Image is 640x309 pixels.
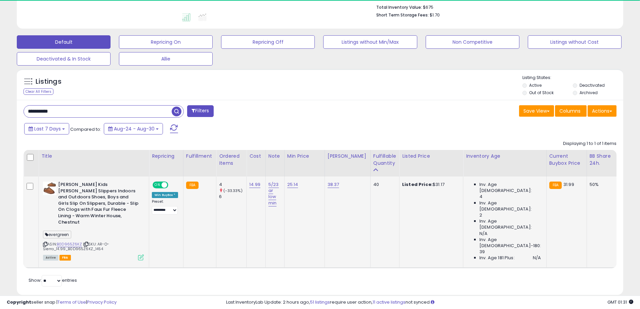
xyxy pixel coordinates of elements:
[114,125,155,132] span: Aug-24 - Aug-30
[519,105,554,117] button: Save View
[58,182,140,227] b: [PERSON_NAME] Kids [PERSON_NAME] Slippers Indoors and Outdoors Shoes, Boys and Girls Slip On Slip...
[479,182,541,194] span: Inv. Age [DEMOGRAPHIC_DATA]:
[104,123,163,134] button: Aug-24 - Aug-30
[187,105,213,117] button: Filters
[528,35,622,49] button: Listings without Cost
[479,237,541,249] span: Inv. Age [DEMOGRAPHIC_DATA]-180:
[17,35,111,49] button: Default
[219,182,246,188] div: 4
[119,35,213,49] button: Repricing On
[287,153,322,160] div: Min Price
[7,299,31,305] strong: Copyright
[87,299,117,305] a: Privacy Policy
[152,192,178,198] div: Win BuyBox *
[590,182,612,188] div: 50%
[588,105,616,117] button: Actions
[376,12,429,18] b: Short Term Storage Fees:
[152,153,180,160] div: Repricing
[70,126,101,132] span: Compared to:
[153,182,162,188] span: ON
[226,299,633,306] div: Last InventoryLab Update: 2 hours ago, require user action, not synced.
[43,255,58,261] span: All listings currently available for purchase on Amazon
[29,277,77,283] span: Show: entries
[555,105,587,117] button: Columns
[580,90,598,95] label: Archived
[580,82,605,88] label: Deactivated
[430,12,440,18] span: $1.70
[43,182,56,195] img: 41zqNXdk7EL._SL40_.jpg
[323,35,417,49] button: Listings without Min/Max
[186,153,213,160] div: Fulfillment
[402,181,433,188] b: Listed Price:
[607,299,633,305] span: 2025-09-7 01:31 GMT
[529,90,554,95] label: Out of Stock
[167,182,178,188] span: OFF
[43,182,144,260] div: ASIN:
[43,231,71,238] span: evergreen
[522,75,623,81] p: Listing States:
[426,35,519,49] button: Non Competitive
[376,3,611,11] li: $675
[24,123,69,134] button: Last 7 Days
[310,299,330,305] a: 51 listings
[221,35,315,49] button: Repricing Off
[24,88,53,95] div: Clear All Filters
[563,141,616,147] div: Displaying 1 to 1 of 1 items
[376,4,422,10] b: Total Inventory Value:
[373,153,396,167] div: Fulfillable Quantity
[373,299,406,305] a: 11 active listings
[479,231,487,237] span: N/A
[479,218,541,230] span: Inv. Age [DEMOGRAPHIC_DATA]:
[223,188,242,193] small: (-33.33%)
[17,52,111,66] button: Deactivated & In Stock
[36,77,61,86] h5: Listings
[559,108,581,114] span: Columns
[590,153,614,167] div: BB Share 24h.
[249,181,260,188] a: 14.99
[219,153,244,167] div: Ordered Items
[479,249,485,255] span: 39
[328,153,368,160] div: [PERSON_NAME]
[479,212,482,218] span: 2
[479,200,541,212] span: Inv. Age [DEMOGRAPHIC_DATA]:
[268,181,279,206] a: 5/23 ar low min
[549,153,584,167] div: Current Buybox Price
[549,182,562,189] small: FBA
[219,194,246,200] div: 6
[402,153,460,160] div: Listed Price
[563,181,574,188] span: 31.99
[152,199,178,215] div: Preset:
[268,153,282,160] div: Note
[186,182,199,189] small: FBA
[402,182,458,188] div: $31.17
[249,153,263,160] div: Cost
[43,241,109,252] span: | SKU: AR-O-Sierra_14.99_B0D965Z6KZ_1454
[479,194,482,200] span: 4
[59,255,71,261] span: FBA
[529,82,542,88] label: Active
[41,153,146,160] div: Title
[373,182,394,188] div: 40
[34,125,61,132] span: Last 7 Days
[7,299,117,306] div: seller snap | |
[466,153,543,160] div: Inventory Age
[119,52,213,66] button: Allie
[287,181,298,188] a: 25.14
[479,255,515,261] span: Inv. Age 181 Plus:
[533,255,541,261] span: N/A
[328,181,339,188] a: 38.37
[57,241,82,247] a: B0D965Z6KZ
[57,299,86,305] a: Terms of Use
